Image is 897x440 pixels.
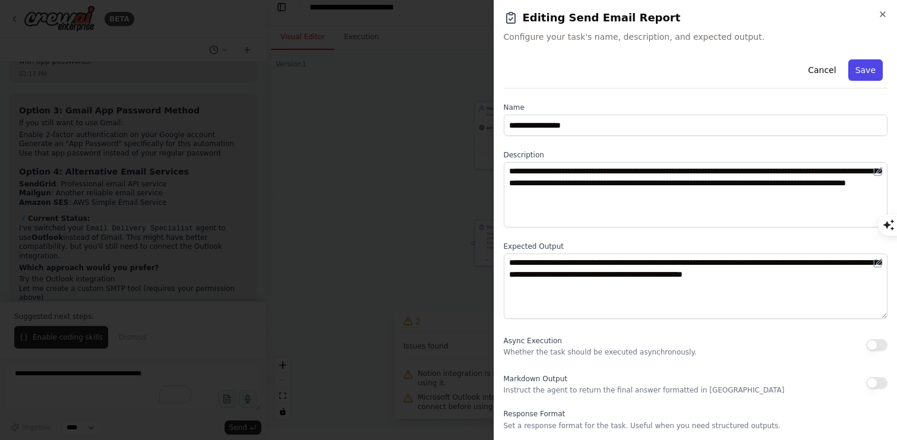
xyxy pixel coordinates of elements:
span: Async Execution [504,337,562,345]
p: Instruct the agent to return the final answer formatted in [GEOGRAPHIC_DATA] [504,385,785,395]
span: Markdown Output [504,375,567,383]
p: Set a response format for the task. Useful when you need structured outputs. [504,421,888,430]
label: Expected Output [504,242,888,251]
label: Description [504,150,888,160]
p: Whether the task should be executed asynchronously. [504,347,697,357]
button: Cancel [801,59,843,81]
span: Configure your task's name, description, and expected output. [504,31,888,43]
label: Response Format [504,409,888,419]
h2: Editing Send Email Report [504,10,888,26]
button: Open in editor [871,164,885,179]
button: Save [848,59,883,81]
button: Open in editor [871,256,885,270]
label: Name [504,103,888,112]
